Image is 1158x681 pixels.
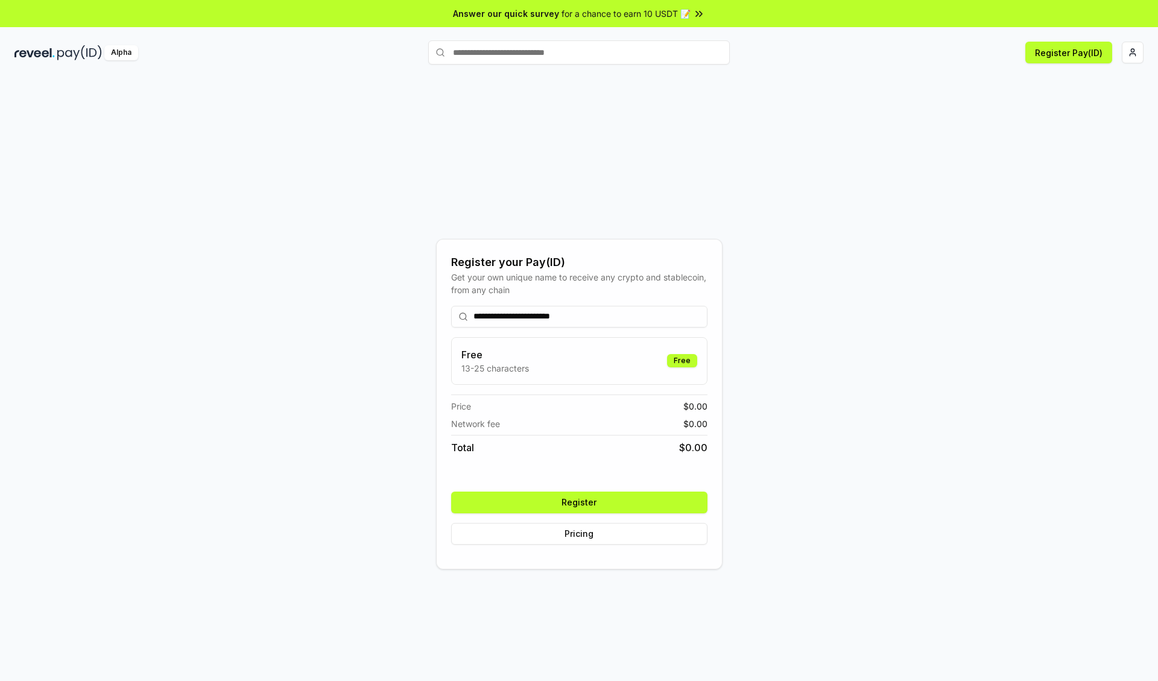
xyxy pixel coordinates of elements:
[461,347,529,362] h3: Free
[57,45,102,60] img: pay_id
[562,7,691,20] span: for a chance to earn 10 USDT 📝
[679,440,707,455] span: $ 0.00
[451,492,707,513] button: Register
[667,354,697,367] div: Free
[461,362,529,375] p: 13-25 characters
[14,45,55,60] img: reveel_dark
[683,400,707,413] span: $ 0.00
[1025,42,1112,63] button: Register Pay(ID)
[451,400,471,413] span: Price
[104,45,138,60] div: Alpha
[451,254,707,271] div: Register your Pay(ID)
[453,7,559,20] span: Answer our quick survey
[451,271,707,296] div: Get your own unique name to receive any crypto and stablecoin, from any chain
[451,417,500,430] span: Network fee
[451,523,707,545] button: Pricing
[683,417,707,430] span: $ 0.00
[451,440,474,455] span: Total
